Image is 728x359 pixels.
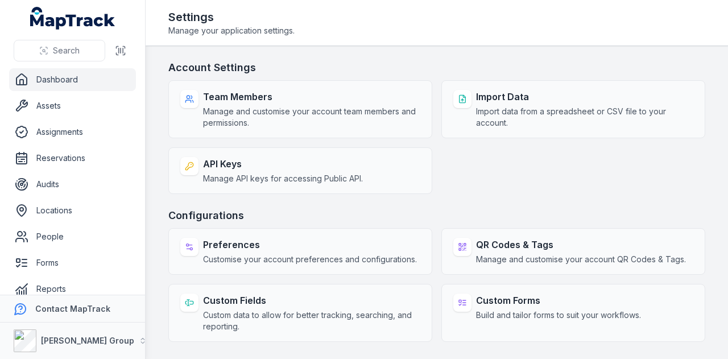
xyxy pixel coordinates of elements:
[9,94,136,117] a: Assets
[168,9,295,25] h2: Settings
[168,80,432,138] a: Team MembersManage and customise your account team members and permissions.
[35,304,110,313] strong: Contact MapTrack
[476,90,693,104] strong: Import Data
[203,254,417,265] span: Customise your account preferences and configurations.
[30,7,115,30] a: MapTrack
[476,294,641,307] strong: Custom Forms
[53,45,80,56] span: Search
[9,278,136,300] a: Reports
[203,238,417,251] strong: Preferences
[9,251,136,274] a: Forms
[168,25,295,36] span: Manage your application settings.
[203,90,420,104] strong: Team Members
[168,228,432,275] a: PreferencesCustomise your account preferences and configurations.
[441,284,705,342] a: Custom FormsBuild and tailor forms to suit your workflows.
[9,147,136,170] a: Reservations
[14,40,105,61] button: Search
[441,228,705,275] a: QR Codes & TagsManage and customise your account QR Codes & Tags.
[168,284,432,342] a: Custom FieldsCustom data to allow for better tracking, searching, and reporting.
[9,68,136,91] a: Dashboard
[203,294,420,307] strong: Custom Fields
[168,208,705,224] h3: Configurations
[41,336,134,345] strong: [PERSON_NAME] Group
[203,310,420,332] span: Custom data to allow for better tracking, searching, and reporting.
[203,106,420,129] span: Manage and customise your account team members and permissions.
[9,225,136,248] a: People
[441,80,705,138] a: Import DataImport data from a spreadsheet or CSV file to your account.
[476,254,686,265] span: Manage and customise your account QR Codes & Tags.
[476,310,641,321] span: Build and tailor forms to suit your workflows.
[476,238,686,251] strong: QR Codes & Tags
[476,106,693,129] span: Import data from a spreadsheet or CSV file to your account.
[9,199,136,222] a: Locations
[168,147,432,194] a: API KeysManage API keys for accessing Public API.
[9,121,136,143] a: Assignments
[168,60,705,76] h3: Account Settings
[9,173,136,196] a: Audits
[203,173,363,184] span: Manage API keys for accessing Public API.
[203,157,363,171] strong: API Keys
